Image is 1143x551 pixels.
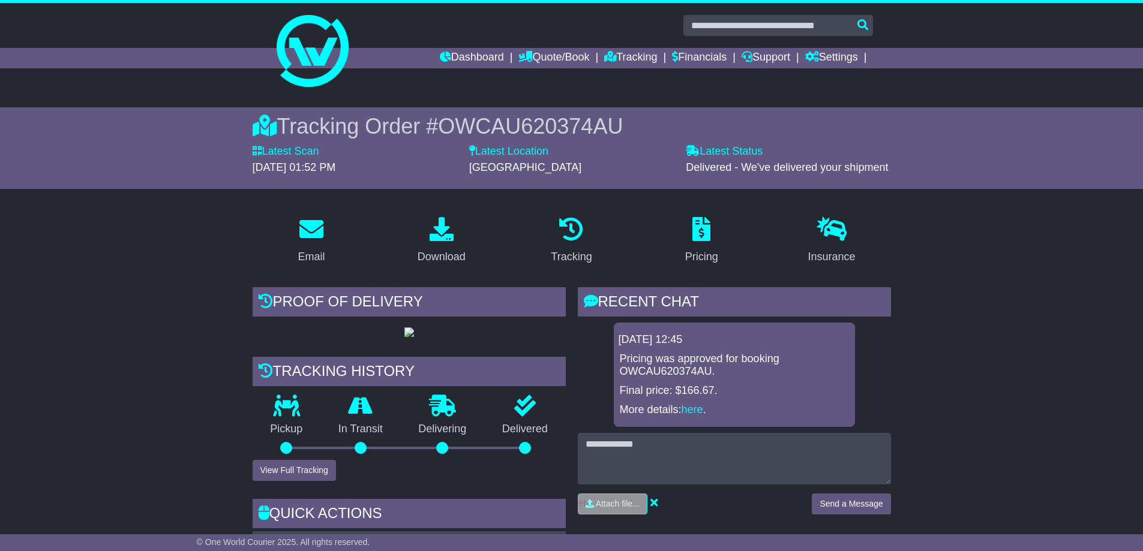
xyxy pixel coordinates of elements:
[685,249,718,265] div: Pricing
[418,249,466,265] div: Download
[682,404,703,415] a: here
[253,357,566,389] div: Tracking history
[686,161,888,173] span: Delivered - We've delivered your shipment
[686,145,763,158] label: Latest Status
[812,493,890,514] button: Send a Message
[484,423,566,436] p: Delivered
[253,499,566,531] div: Quick Actions
[253,287,566,320] div: Proof of Delivery
[298,249,325,265] div: Email
[578,287,891,320] div: RECENT CHAT
[672,48,727,68] a: Financials
[253,161,336,173] span: [DATE] 01:52 PM
[253,145,319,158] label: Latest Scan
[401,423,485,436] p: Delivering
[551,249,592,265] div: Tracking
[619,333,850,347] div: [DATE] 12:45
[808,249,856,265] div: Insurance
[620,404,849,417] p: More details: .
[800,213,863,269] a: Insurance
[518,48,589,68] a: Quote/Book
[742,48,790,68] a: Support
[469,161,581,173] span: [GEOGRAPHIC_DATA]
[410,213,473,269] a: Download
[438,114,623,138] span: OWCAU620374AU
[253,113,891,139] div: Tracking Order #
[404,327,414,337] img: GetPodImage
[805,48,858,68] a: Settings
[620,384,849,398] p: Final price: $166.67.
[290,213,332,269] a: Email
[543,213,599,269] a: Tracking
[320,423,401,436] p: In Transit
[440,48,504,68] a: Dashboard
[253,460,336,481] button: View Full Tracking
[197,537,370,547] span: © One World Courier 2025. All rights reserved.
[253,423,321,436] p: Pickup
[469,145,548,158] label: Latest Location
[620,353,849,378] p: Pricing was approved for booking OWCAU620374AU.
[604,48,657,68] a: Tracking
[677,213,726,269] a: Pricing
